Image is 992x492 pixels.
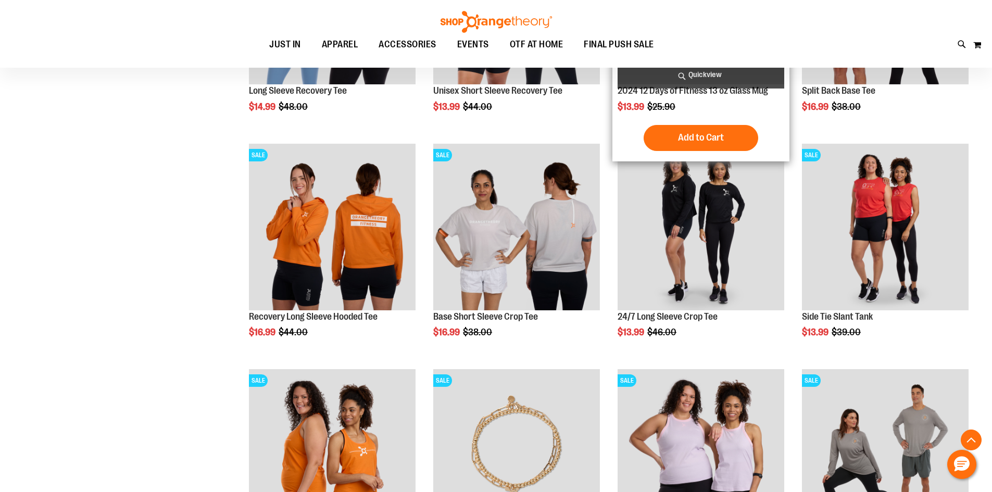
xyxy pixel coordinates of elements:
button: Back To Top [961,430,982,450]
a: FINAL PUSH SALE [573,33,664,56]
a: APPAREL [311,33,369,57]
div: product [612,138,789,364]
span: $38.00 [832,102,862,112]
span: $44.00 [463,102,494,112]
span: $13.99 [618,102,646,112]
img: Main Image of Base Short Sleeve Crop Tee [433,144,600,310]
span: $14.99 [249,102,277,112]
span: $16.99 [802,102,830,112]
a: Quickview [618,61,784,89]
span: $48.00 [279,102,309,112]
a: Side Tie Slant Tank [802,311,873,322]
a: ACCESSORIES [368,33,447,57]
span: OTF AT HOME [510,33,563,56]
a: Unisex Short Sleeve Recovery Tee [433,85,562,96]
span: $13.99 [802,327,830,337]
a: 2024 12 Days of Fitness 13 oz Glass Mug [618,85,768,96]
span: SALE [802,149,821,161]
span: SALE [433,374,452,387]
a: Main Image of Recovery Long Sleeve Hooded TeeSALE [249,144,416,312]
span: $16.99 [249,327,277,337]
span: $13.99 [433,102,461,112]
span: Add to Cart [678,132,724,143]
img: 24/7 Long Sleeve Crop Tee [618,144,784,310]
div: product [244,138,421,364]
span: ACCESSORIES [379,33,436,56]
a: 24/7 Long Sleeve Crop TeeSALE [618,144,784,312]
img: Side Tie Slant Tank [802,144,969,310]
span: SALE [618,374,636,387]
span: SALE [433,149,452,161]
button: Add to Cart [644,125,758,151]
a: Main Image of Base Short Sleeve Crop TeeSALE [433,144,600,312]
div: product [797,138,974,364]
a: Side Tie Slant TankSALE [802,144,969,312]
span: $39.00 [832,327,862,337]
a: Recovery Long Sleeve Hooded Tee [249,311,378,322]
span: $44.00 [279,327,309,337]
span: JUST IN [269,33,301,56]
a: JUST IN [259,33,311,57]
a: Long Sleeve Recovery Tee [249,85,347,96]
span: FINAL PUSH SALE [584,33,654,56]
span: $46.00 [647,327,678,337]
span: $38.00 [463,327,494,337]
button: Hello, have a question? Let’s chat. [947,450,976,479]
div: product [428,138,605,364]
span: $25.90 [647,102,677,112]
span: EVENTS [457,33,489,56]
a: Base Short Sleeve Crop Tee [433,311,538,322]
a: EVENTS [447,33,499,57]
a: OTF AT HOME [499,33,574,57]
img: Shop Orangetheory [439,11,554,33]
span: SALE [249,374,268,387]
img: Main Image of Recovery Long Sleeve Hooded Tee [249,144,416,310]
span: $16.99 [433,327,461,337]
a: Split Back Base Tee [802,85,875,96]
span: SALE [249,149,268,161]
a: 24/7 Long Sleeve Crop Tee [618,311,718,322]
span: APPAREL [322,33,358,56]
span: $13.99 [618,327,646,337]
span: SALE [802,374,821,387]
